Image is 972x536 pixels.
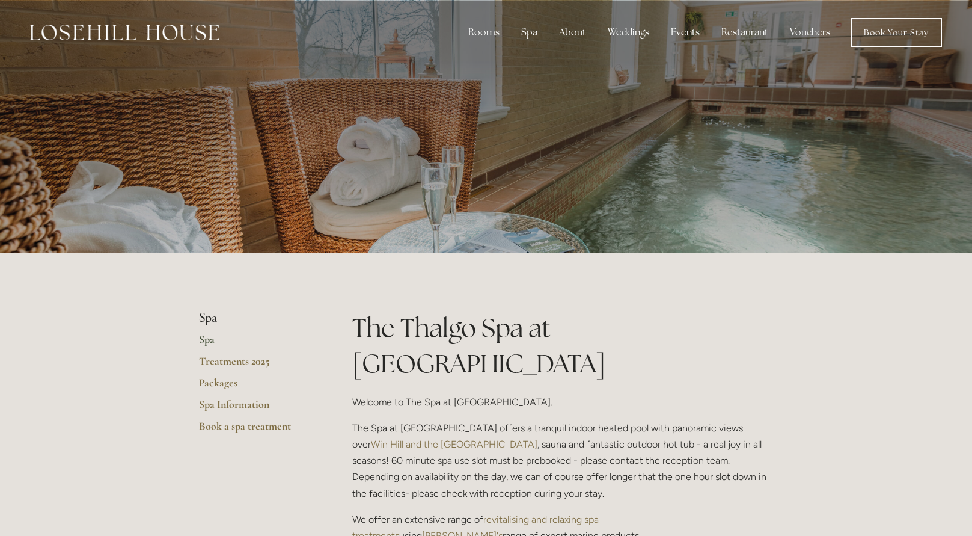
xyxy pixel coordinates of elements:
[549,20,596,45] div: About
[199,398,314,419] a: Spa Information
[371,439,537,450] a: Win Hill and the [GEOGRAPHIC_DATA]
[661,20,709,45] div: Events
[459,20,509,45] div: Rooms
[199,310,314,326] li: Spa
[780,20,840,45] a: Vouchers
[199,419,314,441] a: Book a spa treatment
[352,394,774,410] p: Welcome to The Spa at [GEOGRAPHIC_DATA].
[712,20,778,45] div: Restaurant
[512,20,547,45] div: Spa
[30,25,219,40] img: Losehill House
[199,376,314,398] a: Packages
[199,354,314,376] a: Treatments 2025
[352,310,774,381] h1: The Thalgo Spa at [GEOGRAPHIC_DATA]
[851,18,942,47] a: Book Your Stay
[352,420,774,502] p: The Spa at [GEOGRAPHIC_DATA] offers a tranquil indoor heated pool with panoramic views over , sau...
[598,20,659,45] div: Weddings
[199,333,314,354] a: Spa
